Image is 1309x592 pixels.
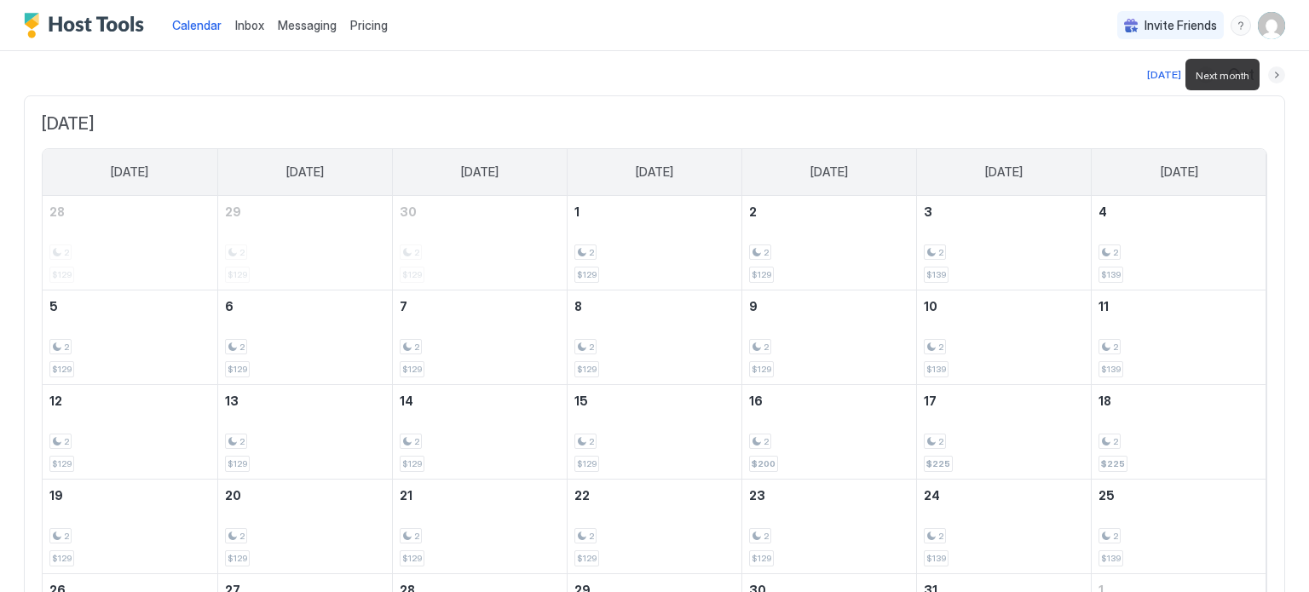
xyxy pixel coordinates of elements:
[764,247,769,258] span: 2
[764,531,769,542] span: 2
[444,149,516,195] a: Tuesday
[1092,196,1266,290] td: October 4, 2025
[924,299,937,313] span: 10
[286,164,324,180] span: [DATE]
[577,364,597,375] span: $129
[64,342,69,353] span: 2
[392,479,567,573] td: October 21, 2025
[24,26,1285,51] span: Oceanfront First Floor Studio
[402,553,422,564] span: $129
[172,18,222,32] span: Calendar
[400,394,413,408] span: 14
[567,196,741,290] td: October 1, 2025
[1099,299,1109,313] span: 11
[749,204,757,219] span: 2
[1092,290,1266,322] a: October 11, 2025
[917,480,1091,511] a: October 24, 2025
[218,385,392,417] a: October 13, 2025
[239,342,245,353] span: 2
[742,479,917,573] td: October 23, 2025
[619,149,690,195] a: Wednesday
[393,290,567,322] a: October 7, 2025
[43,196,217,227] a: September 28, 2025
[52,364,72,375] span: $129
[1101,553,1121,564] span: $139
[414,531,419,542] span: 2
[239,531,245,542] span: 2
[217,479,392,573] td: October 20, 2025
[568,480,741,511] a: October 22, 2025
[567,384,741,479] td: October 15, 2025
[42,113,1267,135] span: [DATE]
[43,385,217,417] a: October 12, 2025
[43,479,217,573] td: October 19, 2025
[926,364,946,375] span: $139
[43,384,217,479] td: October 12, 2025
[49,394,62,408] span: 12
[926,269,946,280] span: $139
[926,458,950,469] span: $225
[1101,269,1121,280] span: $139
[574,204,580,219] span: 1
[1101,458,1125,469] span: $225
[217,384,392,479] td: October 13, 2025
[742,196,917,290] td: October 2, 2025
[218,480,392,511] a: October 20, 2025
[749,299,758,313] span: 9
[752,458,776,469] span: $200
[567,290,741,384] td: October 8, 2025
[968,149,1040,195] a: Friday
[917,479,1092,573] td: October 24, 2025
[218,290,392,322] a: October 6, 2025
[574,394,588,408] span: 15
[589,531,594,542] span: 2
[1258,12,1285,39] div: User profile
[402,364,422,375] span: $129
[49,204,65,219] span: 28
[52,553,72,564] span: $129
[24,13,152,38] a: Host Tools Logo
[1092,196,1266,227] a: October 4, 2025
[400,488,412,503] span: 21
[239,436,245,447] span: 2
[568,290,741,322] a: October 8, 2025
[1113,531,1118,542] span: 2
[764,436,769,447] span: 2
[752,364,771,375] span: $129
[1231,15,1251,36] div: menu
[938,247,943,258] span: 2
[589,436,594,447] span: 2
[924,204,932,219] span: 3
[49,488,63,503] span: 19
[111,164,148,180] span: [DATE]
[1161,164,1198,180] span: [DATE]
[228,553,247,564] span: $129
[392,384,567,479] td: October 14, 2025
[217,196,392,290] td: September 29, 2025
[1099,394,1111,408] span: 18
[461,164,499,180] span: [DATE]
[49,299,58,313] span: 5
[924,394,937,408] span: 17
[64,531,69,542] span: 2
[392,290,567,384] td: October 7, 2025
[17,534,58,575] iframe: Intercom live chat
[568,385,741,417] a: October 15, 2025
[924,488,940,503] span: 24
[392,196,567,290] td: September 30, 2025
[810,164,848,180] span: [DATE]
[1099,204,1107,219] span: 4
[1113,247,1118,258] span: 2
[1196,69,1249,82] span: Next month
[52,458,72,469] span: $129
[218,196,392,227] a: September 29, 2025
[43,196,217,290] td: September 28, 2025
[217,290,392,384] td: October 6, 2025
[1092,290,1266,384] td: October 11, 2025
[793,149,865,195] a: Thursday
[1101,364,1121,375] span: $139
[1113,342,1118,353] span: 2
[917,385,1091,417] a: October 17, 2025
[225,299,234,313] span: 6
[749,394,763,408] span: 16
